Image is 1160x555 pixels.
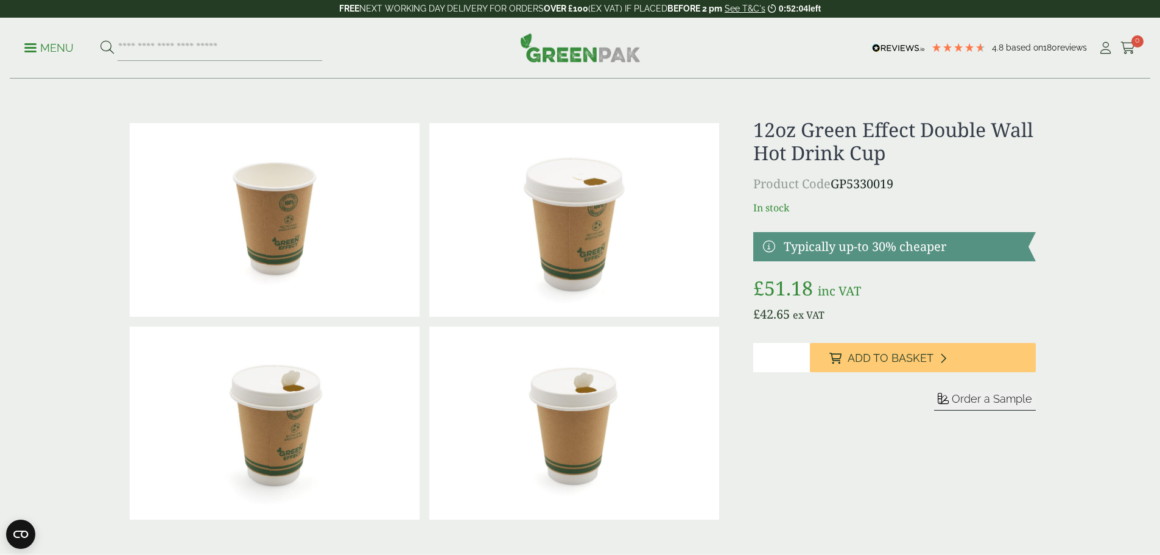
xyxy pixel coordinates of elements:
[810,343,1036,372] button: Add to Basket
[1098,42,1113,54] i: My Account
[1120,42,1136,54] i: Cart
[429,327,719,520] img: 12oz Green Effect Double Wall Hot Drink Cup With Lid V3
[931,42,986,53] div: 4.78 Stars
[130,327,420,520] img: 12oz Green Effect Double Wall Hot Drink Cup With Lid V2
[992,43,1006,52] span: 4.8
[667,4,722,13] strong: BEFORE 2 pm
[753,175,831,192] span: Product Code
[1043,43,1057,52] span: 180
[1006,43,1043,52] span: Based on
[848,352,933,365] span: Add to Basket
[1057,43,1087,52] span: reviews
[429,123,719,317] img: 12oz Green Effect Double Wall Hot Drink Cup With Lid
[952,392,1032,405] span: Order a Sample
[520,33,641,62] img: GreenPak Supplies
[6,520,35,549] button: Open CMP widget
[753,306,760,322] span: £
[753,306,790,322] bdi: 42.65
[1120,39,1136,57] a: 0
[544,4,588,13] strong: OVER £100
[1131,35,1144,48] span: 0
[24,41,74,55] p: Menu
[793,308,824,322] span: ex VAT
[339,4,359,13] strong: FREE
[808,4,821,13] span: left
[753,175,1035,193] p: GP5330019
[818,283,861,299] span: inc VAT
[872,44,925,52] img: REVIEWS.io
[24,41,74,53] a: Menu
[130,123,420,317] img: 12oz Green Effect Double Wall Hot Drink Cup
[753,118,1035,165] h1: 12oz Green Effect Double Wall Hot Drink Cup
[934,392,1036,411] button: Order a Sample
[753,200,1035,215] p: In stock
[725,4,765,13] a: See T&C's
[753,275,764,301] span: £
[753,275,813,301] bdi: 51.18
[779,4,808,13] span: 0:52:04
